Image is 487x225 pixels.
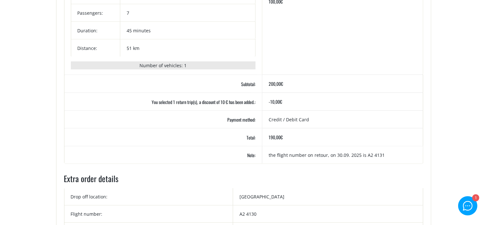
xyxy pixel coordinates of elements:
[71,21,120,39] td: Duration:
[281,134,283,141] span: €
[64,75,262,92] th: Subtotal:
[269,134,283,141] span: 190,00
[120,4,256,21] td: 7
[64,92,262,110] th: You selected 1 return trip(s), a discount of 10 € has been added.:
[64,205,233,223] td: Flight number:
[269,80,283,87] span: 200,00
[64,128,262,146] th: Total:
[262,146,423,164] td: the flight number on retour, on 30.09. 2025 is A2 4131
[262,110,423,128] td: Credit / Debit Card
[233,188,423,205] td: [GEOGRAPHIC_DATA]
[281,80,283,87] span: €
[64,110,262,128] th: Payment method:
[64,146,262,164] th: Note:
[120,21,256,39] td: 45 minutes
[71,39,120,57] td: Distance:
[269,98,282,105] span: -10,00
[64,173,423,188] h2: Extra order details
[71,4,120,21] td: Passengers:
[71,61,256,69] span: Number of vehicles: 1
[233,205,423,223] td: A2 4130
[472,195,479,202] div: 1
[64,188,233,205] td: Drop off location:
[120,39,256,57] td: 51 km
[280,98,282,105] span: €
